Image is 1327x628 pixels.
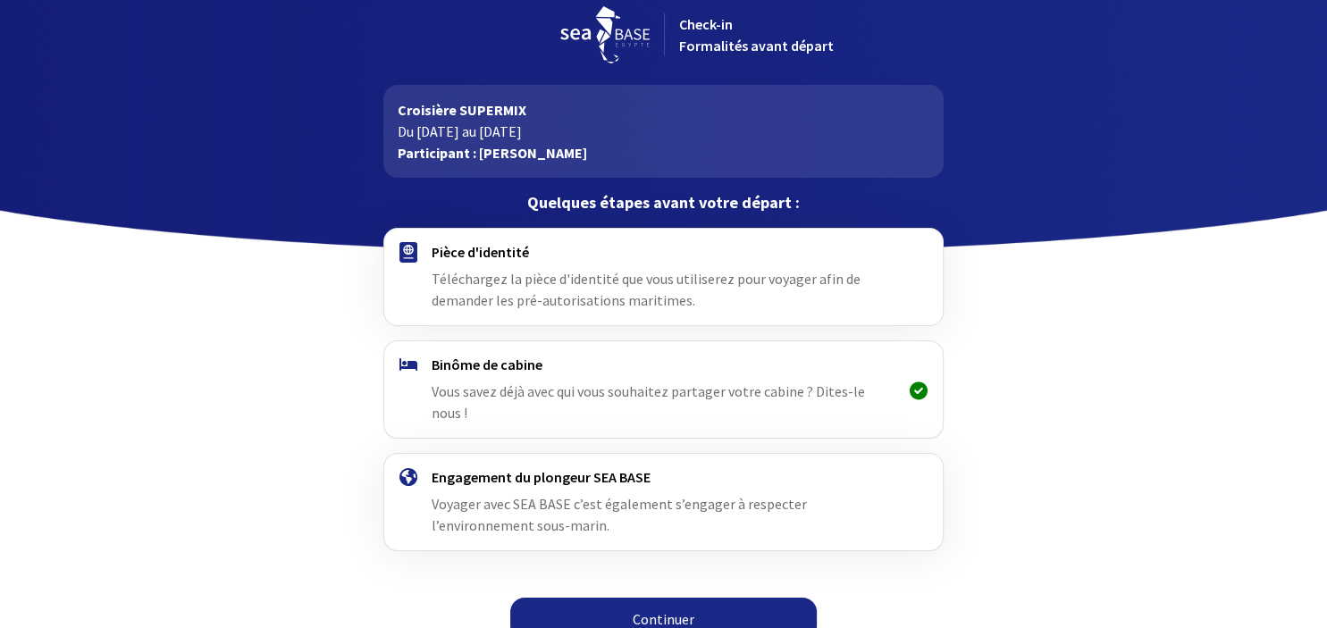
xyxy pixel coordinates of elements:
p: Croisière SUPERMIX [398,99,929,121]
p: Du [DATE] au [DATE] [398,121,929,142]
span: Check-in Formalités avant départ [679,15,834,54]
img: engagement.svg [399,468,417,486]
img: binome.svg [399,358,417,371]
h4: Binôme de cabine [432,356,895,373]
p: Participant : [PERSON_NAME] [398,142,929,163]
img: passport.svg [399,242,417,263]
span: Voyager avec SEA BASE c’est également s’engager à respecter l’environnement sous-marin. [432,495,807,534]
span: Téléchargez la pièce d'identité que vous utiliserez pour voyager afin de demander les pré-autoris... [432,270,861,309]
span: Vous savez déjà avec qui vous souhaitez partager votre cabine ? Dites-le nous ! [432,382,865,422]
h4: Engagement du plongeur SEA BASE [432,468,895,486]
h4: Pièce d'identité [432,243,895,261]
img: logo_seabase.svg [560,6,650,63]
p: Quelques étapes avant votre départ : [383,192,944,214]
